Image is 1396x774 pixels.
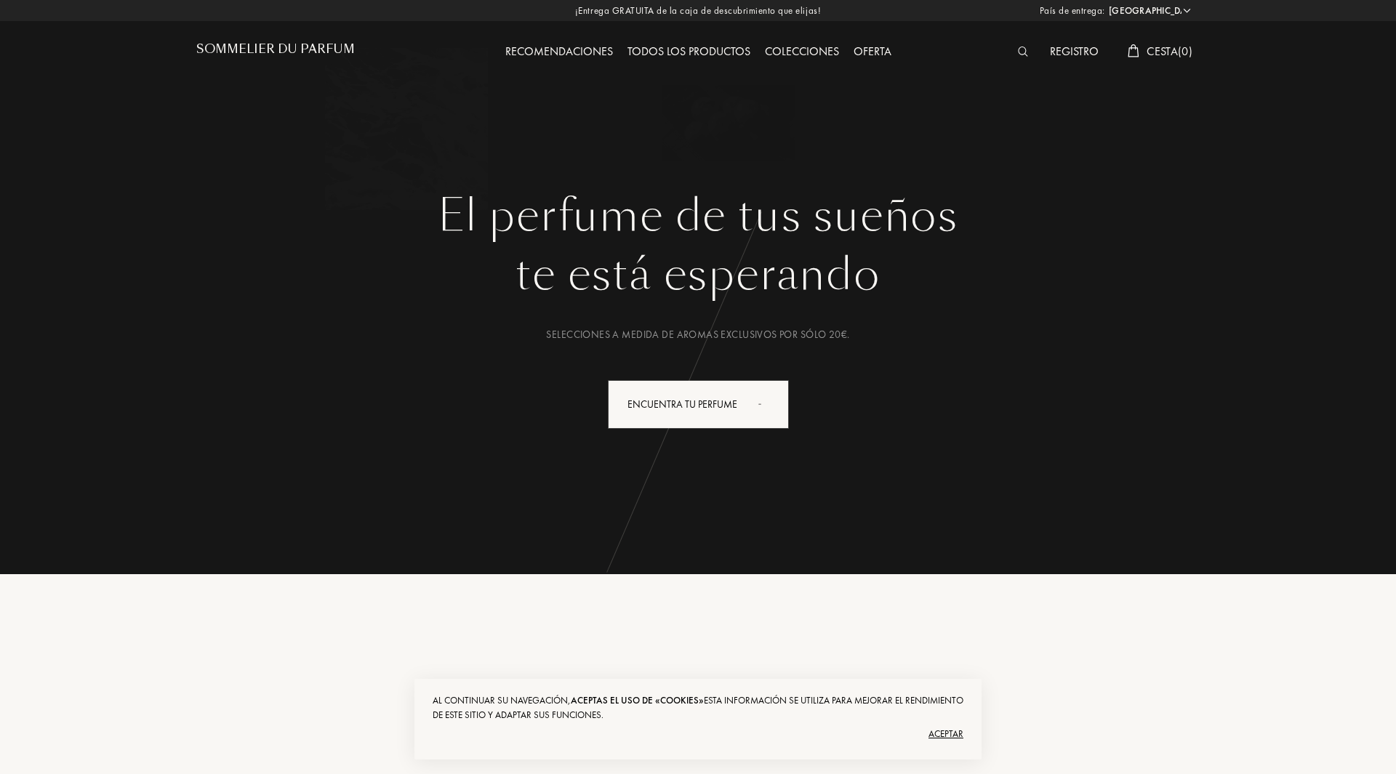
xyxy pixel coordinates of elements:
span: Cesta ( 0 ) [1147,44,1192,59]
div: Recomendaciones [498,43,620,62]
img: cart_white.svg [1128,44,1139,57]
div: animation [753,389,782,418]
span: aceptas el uso de «cookies» [571,694,704,706]
h1: El perfume de tus sueños [207,190,1189,242]
a: Oferta [846,44,899,59]
div: te está esperando [207,242,1189,307]
div: Colecciones [758,43,846,62]
span: País de entrega: [1040,4,1105,18]
a: Encuentra tu perfumeanimation [597,380,800,429]
div: Selecciones a medida de aromas exclusivos por sólo 20€. [207,327,1189,342]
h1: Sommelier du Parfum [196,42,355,56]
a: Recomendaciones [498,44,620,59]
div: Todos los productos [620,43,758,62]
a: Colecciones [758,44,846,59]
a: Sommelier du Parfum [196,42,355,62]
a: Todos los productos [620,44,758,59]
img: search_icn_white.svg [1018,47,1029,57]
div: Oferta [846,43,899,62]
div: Registro [1043,43,1106,62]
a: Registro [1043,44,1106,59]
div: Aceptar [433,722,963,746]
div: Al continuar su navegación, Esta información se utiliza para mejorar el rendimiento de este sitio... [433,693,963,722]
div: Encuentra tu perfume [608,380,789,429]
